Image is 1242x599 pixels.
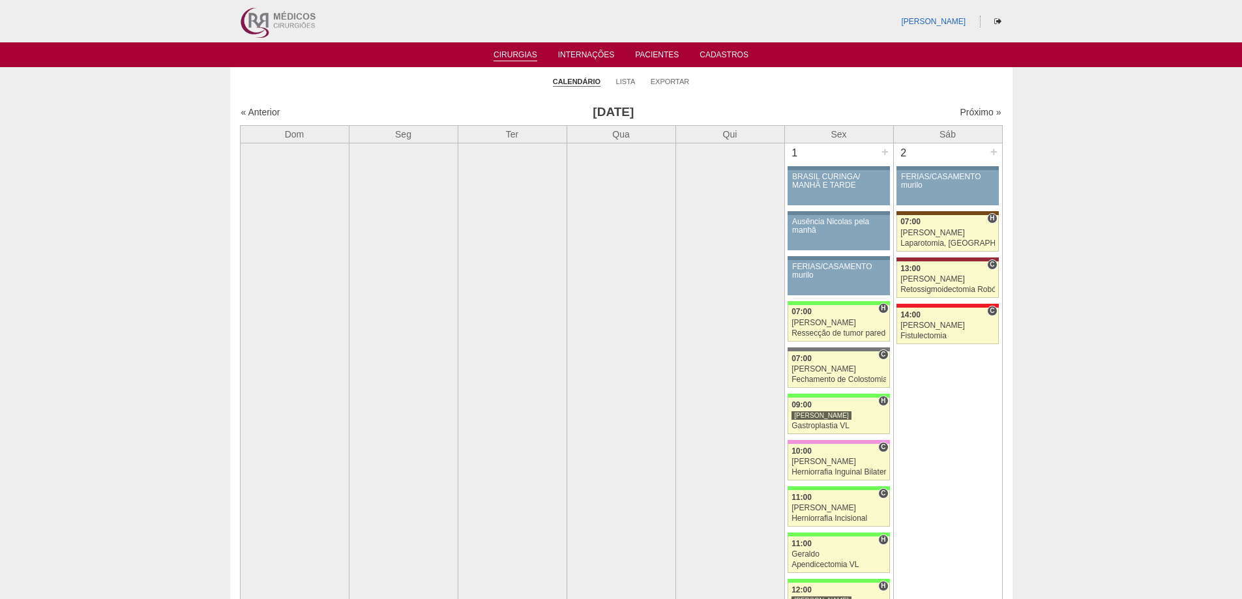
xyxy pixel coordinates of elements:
[900,285,995,294] div: Retossigmoidectomia Robótica
[791,468,886,476] div: Herniorrafia Inguinal Bilateral
[651,77,690,86] a: Exportar
[788,347,889,351] div: Key: Santa Catarina
[792,263,885,280] div: FÉRIAS/CASAMENTO murilo
[635,50,679,63] a: Pacientes
[349,125,458,143] th: Seg
[791,422,886,430] div: Gastroplastia VL
[896,166,998,170] div: Key: Aviso
[878,581,888,591] span: Hospital
[791,561,886,569] div: Apendicectomia VL
[894,143,914,163] div: 2
[878,534,888,545] span: Hospital
[784,125,893,143] th: Sex
[900,310,921,319] span: 14:00
[896,308,998,344] a: C 14:00 [PERSON_NAME] Fistulectomia
[792,218,885,235] div: Ausência Nicolas pela manhã
[791,329,886,338] div: Ressecção de tumor parede abdominal pélvica
[788,490,889,527] a: C 11:00 [PERSON_NAME] Herniorrafia Incisional
[788,536,889,573] a: H 11:00 Geraldo Apendicectomia VL
[987,259,997,270] span: Consultório
[791,411,851,420] div: [PERSON_NAME]
[791,307,812,316] span: 07:00
[788,211,889,215] div: Key: Aviso
[901,17,966,26] a: [PERSON_NAME]
[896,257,998,261] div: Key: Sírio Libanês
[791,400,812,409] span: 09:00
[788,305,889,342] a: H 07:00 [PERSON_NAME] Ressecção de tumor parede abdominal pélvica
[616,77,636,86] a: Lista
[788,440,889,444] div: Key: Albert Einstein
[878,442,888,452] span: Consultório
[994,18,1001,25] i: Sair
[878,303,888,314] span: Hospital
[900,332,995,340] div: Fistulectomia
[788,256,889,260] div: Key: Aviso
[791,354,812,363] span: 07:00
[791,375,886,384] div: Fechamento de Colostomia ou Enterostomia
[878,488,888,499] span: Consultório
[788,260,889,295] a: FÉRIAS/CASAMENTO murilo
[896,215,998,252] a: H 07:00 [PERSON_NAME] Laparotomia, [GEOGRAPHIC_DATA], Drenagem, Bridas
[900,264,921,273] span: 13:00
[880,143,891,160] div: +
[788,215,889,250] a: Ausência Nicolas pela manhã
[788,579,889,583] div: Key: Brasil
[791,550,886,559] div: Geraldo
[987,213,997,224] span: Hospital
[423,103,803,122] h3: [DATE]
[788,444,889,480] a: C 10:00 [PERSON_NAME] Herniorrafia Inguinal Bilateral
[788,394,889,398] div: Key: Brasil
[791,514,886,523] div: Herniorrafia Incisional
[788,351,889,388] a: C 07:00 [PERSON_NAME] Fechamento de Colostomia ou Enterostomia
[458,125,567,143] th: Ter
[900,321,995,330] div: [PERSON_NAME]
[960,107,1001,117] a: Próximo »
[240,125,349,143] th: Dom
[788,533,889,536] div: Key: Brasil
[788,170,889,205] a: BRASIL CURINGA/ MANHÃ E TARDE
[791,365,886,373] div: [PERSON_NAME]
[896,211,998,215] div: Key: Santa Joana
[788,486,889,490] div: Key: Brasil
[792,173,885,190] div: BRASIL CURINGA/ MANHÃ E TARDE
[987,306,997,316] span: Consultório
[900,229,995,237] div: [PERSON_NAME]
[896,304,998,308] div: Key: Assunção
[791,539,812,548] span: 11:00
[788,398,889,434] a: H 09:00 [PERSON_NAME] Gastroplastia VL
[988,143,999,160] div: +
[893,125,1002,143] th: Sáb
[675,125,784,143] th: Qui
[558,50,615,63] a: Internações
[791,319,886,327] div: [PERSON_NAME]
[791,504,886,512] div: [PERSON_NAME]
[791,458,886,466] div: [PERSON_NAME]
[553,77,600,87] a: Calendário
[900,275,995,284] div: [PERSON_NAME]
[791,493,812,502] span: 11:00
[791,446,812,456] span: 10:00
[700,50,748,63] a: Cadastros
[241,107,280,117] a: « Anterior
[788,301,889,305] div: Key: Brasil
[900,217,921,226] span: 07:00
[896,261,998,298] a: C 13:00 [PERSON_NAME] Retossigmoidectomia Robótica
[896,170,998,205] a: FÉRIAS/CASAMENTO murilo
[901,173,994,190] div: FÉRIAS/CASAMENTO murilo
[785,143,805,163] div: 1
[788,166,889,170] div: Key: Aviso
[567,125,675,143] th: Qua
[878,349,888,360] span: Consultório
[494,50,537,61] a: Cirurgias
[900,239,995,248] div: Laparotomia, [GEOGRAPHIC_DATA], Drenagem, Bridas
[791,585,812,594] span: 12:00
[878,396,888,406] span: Hospital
